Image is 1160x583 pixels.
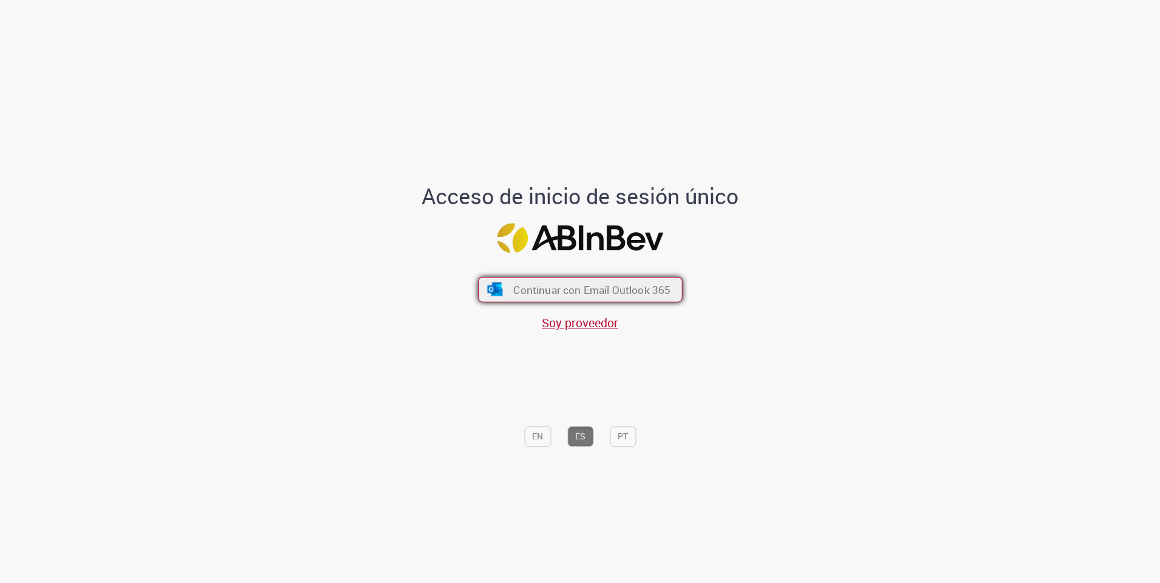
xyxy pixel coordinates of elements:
[567,426,593,447] button: ES
[542,315,618,331] a: Soy proveedor
[486,283,504,296] img: ícone Azure/Microsoft 360
[497,223,663,253] img: Logo ABInBev
[412,185,749,209] h1: Acceso de inicio de sesión único
[513,282,670,296] span: Continuar con Email Outlook 365
[610,426,636,447] button: PT
[478,277,683,302] button: ícone Azure/Microsoft 360 Continuar con Email Outlook 365
[524,426,551,447] button: EN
